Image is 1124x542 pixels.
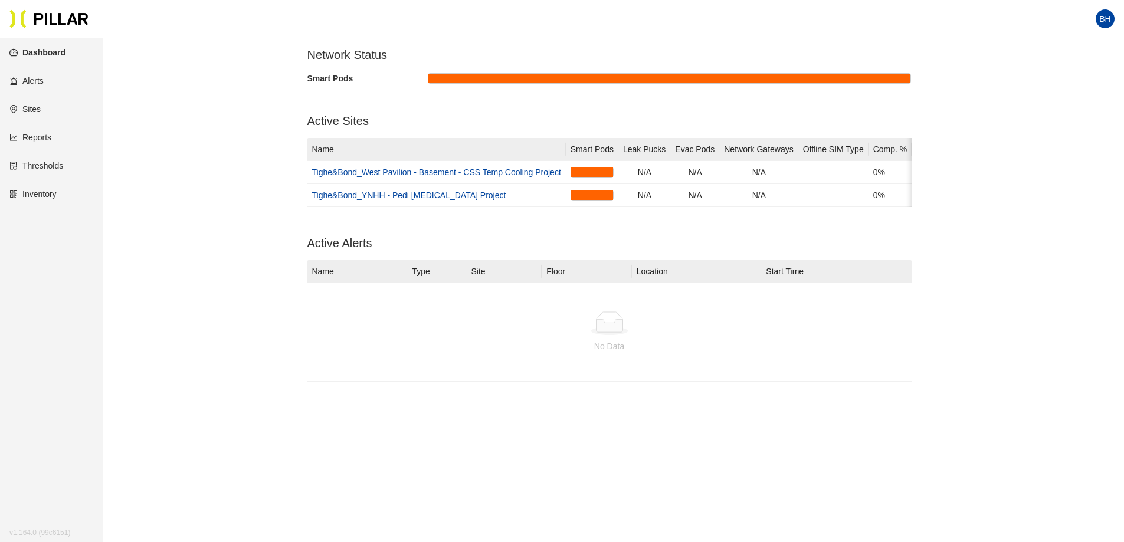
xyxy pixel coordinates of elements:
[9,161,63,170] a: exceptionThresholds
[312,167,561,177] a: Tighe&Bond_West Pavilion - Basement - CSS Temp Cooling Project
[675,166,715,179] div: – N/A –
[670,138,719,161] th: Evac Pods
[317,340,902,353] div: No Data
[9,133,51,142] a: line-chartReports
[307,138,566,161] th: Name
[307,260,408,283] th: Name
[798,138,869,161] th: Offline SIM Type
[724,166,793,179] div: – N/A –
[1099,9,1110,28] span: BH
[808,166,864,179] div: – –
[307,114,912,129] h3: Active Sites
[307,72,428,85] div: Smart Pods
[808,189,864,202] div: – –
[675,189,715,202] div: – N/A –
[407,260,466,283] th: Type
[9,104,41,114] a: environmentSites
[869,184,912,207] td: 0%
[9,48,65,57] a: dashboardDashboard
[9,189,57,199] a: qrcodeInventory
[542,260,632,283] th: Floor
[307,48,912,63] h3: Network Status
[869,138,912,161] th: Comp. %
[566,138,618,161] th: Smart Pods
[618,138,670,161] th: Leak Pucks
[719,138,798,161] th: Network Gateways
[761,260,911,283] th: Start Time
[466,260,542,283] th: Site
[724,189,793,202] div: – N/A –
[307,236,912,251] h3: Active Alerts
[623,189,666,202] div: – N/A –
[312,190,506,200] a: Tighe&Bond_YNHH - Pedi [MEDICAL_DATA] Project
[632,260,762,283] th: Location
[9,76,44,86] a: alertAlerts
[9,9,89,28] img: Pillar Technologies
[623,166,666,179] div: – N/A –
[869,161,912,184] td: 0%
